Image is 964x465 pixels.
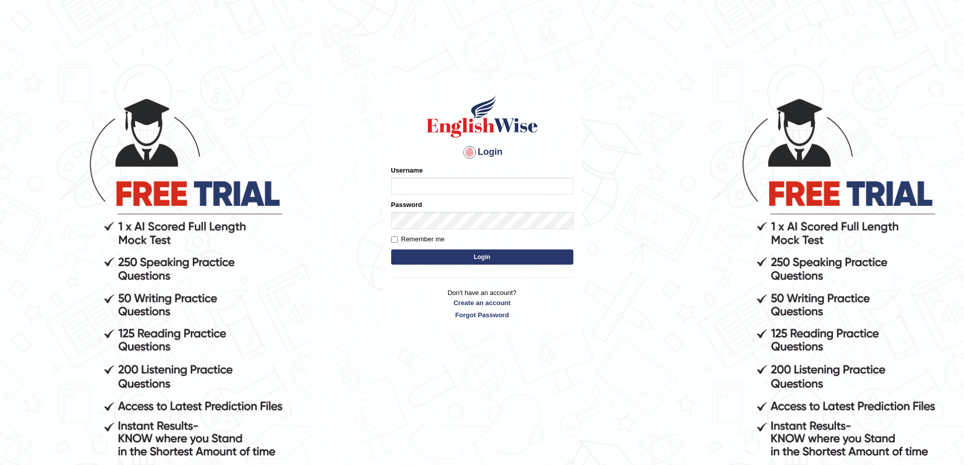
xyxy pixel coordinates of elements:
input: Remember me [391,236,398,243]
label: Password [391,200,422,209]
img: Logo of English Wise sign in for intelligent practice with AI [425,94,540,139]
a: Create an account [391,298,573,308]
a: Forgot Password [391,310,573,320]
p: Don't have an account? [391,288,573,319]
h4: Login [391,144,573,160]
label: Remember me [391,234,445,244]
label: Username [391,165,423,175]
button: Login [391,249,573,265]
